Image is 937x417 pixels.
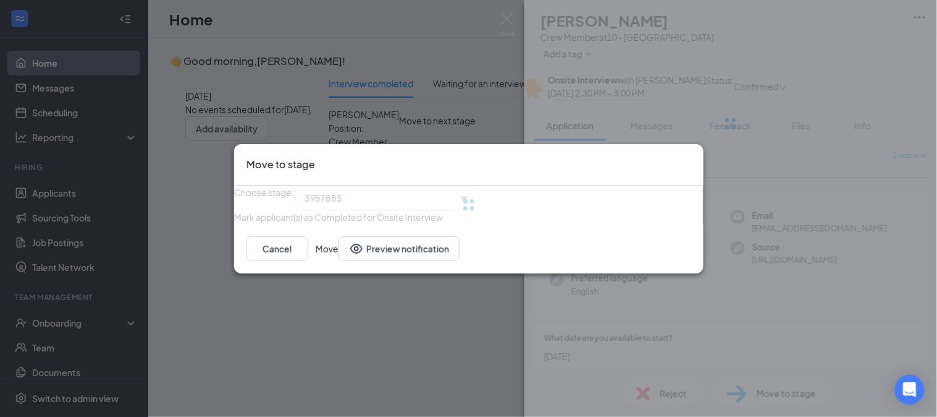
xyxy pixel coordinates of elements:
[246,157,315,173] h3: Move to stage
[316,236,338,260] button: Move
[338,236,460,260] button: Preview notificationEye
[349,241,364,256] svg: Eye
[246,236,308,260] button: Cancel
[895,375,925,405] div: Open Intercom Messenger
